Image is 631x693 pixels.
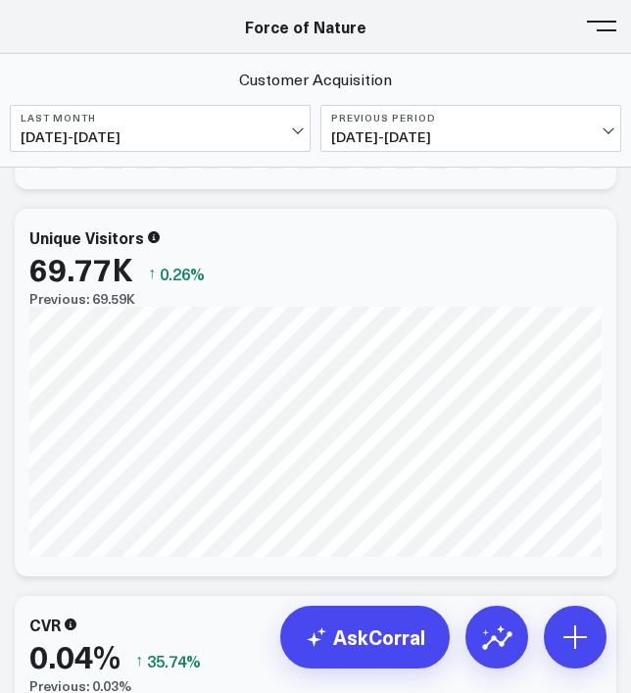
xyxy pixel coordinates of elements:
[245,16,366,37] a: Force of Nature
[148,261,156,286] span: ↑
[21,129,300,145] span: [DATE] - [DATE]
[10,105,311,152] button: Last Month[DATE]-[DATE]
[29,226,144,248] div: Unique Visitors
[331,129,610,145] span: [DATE] - [DATE]
[29,638,121,673] div: 0.04%
[320,105,621,152] button: Previous Period[DATE]-[DATE]
[21,112,300,124] b: Last Month
[29,614,61,635] div: CVR
[147,650,201,671] span: 35.74%
[160,263,205,284] span: 0.26%
[239,69,392,90] a: Customer Acquisition
[29,251,133,286] div: 69.77K
[135,648,143,673] span: ↑
[29,291,602,307] div: Previous: 69.59K
[331,112,610,124] b: Previous Period
[280,606,450,668] a: AskCorral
